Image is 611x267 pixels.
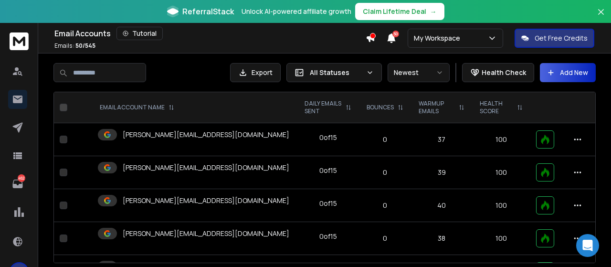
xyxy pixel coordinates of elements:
td: 39 [411,156,472,189]
td: 100 [472,123,530,156]
a: 462 [8,174,27,193]
button: Health Check [462,63,534,82]
td: 37 [411,123,472,156]
p: Health Check [482,68,526,77]
button: Newest [388,63,450,82]
p: WARMUP EMAILS [419,100,455,115]
p: HEALTH SCORE [480,100,513,115]
p: [PERSON_NAME][EMAIL_ADDRESS][DOMAIN_NAME] [123,229,289,238]
div: 0 of 15 [319,133,337,142]
button: Add New [540,63,596,82]
div: 0 of 15 [319,232,337,241]
td: 100 [472,222,530,255]
td: 38 [411,222,472,255]
p: All Statuses [310,68,362,77]
div: 0 of 15 [319,166,337,175]
p: BOUNCES [367,104,394,111]
span: → [430,7,437,16]
span: ReferralStack [182,6,234,17]
p: 462 [18,174,25,182]
td: 40 [411,189,472,222]
p: 0 [365,135,405,144]
p: [PERSON_NAME][EMAIL_ADDRESS][DOMAIN_NAME] [123,196,289,205]
td: 100 [472,189,530,222]
button: Close banner [595,6,607,29]
p: 0 [365,168,405,177]
p: [PERSON_NAME][EMAIL_ADDRESS][DOMAIN_NAME] [123,130,289,139]
p: 0 [365,234,405,243]
p: 0 [365,201,405,210]
button: Export [230,63,281,82]
div: Open Intercom Messenger [576,234,599,257]
button: Claim Lifetime Deal→ [355,3,444,20]
div: EMAIL ACCOUNT NAME [100,104,174,111]
p: DAILY EMAILS SENT [305,100,342,115]
p: Get Free Credits [535,33,588,43]
div: Email Accounts [54,27,366,40]
div: 0 of 15 [319,199,337,208]
p: Emails : [54,42,95,50]
p: My Workspace [414,33,464,43]
span: 50 / 545 [75,42,95,50]
span: 50 [392,31,399,37]
td: 100 [472,156,530,189]
p: Unlock AI-powered affiliate growth [242,7,351,16]
p: [PERSON_NAME][EMAIL_ADDRESS][DOMAIN_NAME] [123,163,289,172]
button: Get Free Credits [515,29,594,48]
button: Tutorial [116,27,163,40]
